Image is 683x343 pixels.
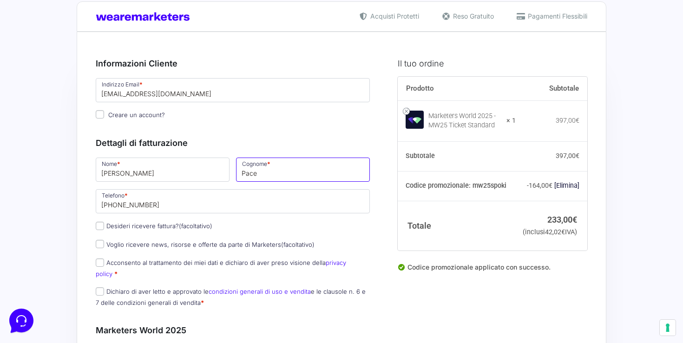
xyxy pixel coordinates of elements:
[7,307,35,335] iframe: Customerly Messenger Launcher
[398,262,587,280] div: Codice promozionale applicato con successo.
[96,259,346,277] label: Acconsento al trattamento dei miei dati e dichiaro di aver preso visione della
[143,270,157,279] p: Aiuto
[15,37,79,45] span: Le tue conversazioni
[179,222,212,230] span: (facoltativo)
[572,215,577,224] span: €
[96,78,370,102] input: Indirizzo Email *
[406,111,424,129] img: Marketers World 2025 - MW25 Ticket Standard
[96,288,366,306] label: Dichiaro di aver letto e approvato le e le clausole n. 6 e 7 delle condizioni generali di vendita
[209,288,311,295] a: condizioni generali di uso e vendita
[15,52,33,71] img: dark
[28,270,44,279] p: Home
[576,117,579,124] span: €
[96,287,104,296] input: Dichiaro di aver letto e approvato lecondizioni generali di uso e venditae le clausole n. 6 e 7 d...
[96,189,370,213] input: Telefono *
[21,135,152,145] input: Cerca un articolo...
[281,241,315,248] span: (facoltativo)
[30,52,48,71] img: dark
[96,57,370,70] h3: Informazioni Cliente
[96,158,230,182] input: Nome *
[60,84,137,91] span: Inizia una conversazione
[96,222,104,230] input: Desideri ricevere fattura?(facoltativo)
[15,78,171,97] button: Inizia una conversazione
[96,259,346,277] a: privacy policy
[428,112,501,130] div: Marketers World 2025 - MW25 Ticket Standard
[556,117,579,124] bdi: 397,00
[549,182,552,189] span: €
[121,257,178,279] button: Aiuto
[525,11,587,21] span: Pagamenti Flessibili
[547,215,577,224] bdi: 233,00
[529,182,552,189] span: 164,00
[398,171,516,201] th: Codice promozionale: mw25spoki
[506,116,516,125] strong: × 1
[96,241,315,248] label: Voglio ricevere news, risorse e offerte da parte di Marketers
[398,77,516,101] th: Prodotto
[96,324,370,336] h3: Marketers World 2025
[96,222,212,230] label: Desideri ricevere fattura?
[96,110,104,119] input: Creare un account?
[660,320,676,336] button: Le tue preferenze relative al consenso per le tecnologie di tracciamento
[236,158,370,182] input: Cognome *
[398,142,516,171] th: Subtotale
[554,182,579,189] a: Rimuovi il codice promozionale mw25spoki
[398,57,587,70] h3: Il tuo ordine
[451,11,494,21] span: Reso Gratuito
[96,137,370,149] h3: Dettagli di fatturazione
[96,240,104,248] input: Voglio ricevere news, risorse e offerte da parte di Marketers(facoltativo)
[80,270,105,279] p: Messaggi
[556,152,579,159] bdi: 397,00
[45,52,63,71] img: dark
[7,7,156,22] h2: Ciao da Marketers 👋
[108,111,165,119] span: Creare un account?
[516,77,587,101] th: Subtotale
[523,228,577,236] small: (inclusi IVA)
[7,257,65,279] button: Home
[398,201,516,251] th: Totale
[576,152,579,159] span: €
[99,115,171,123] a: Apri Centro Assistenza
[368,11,419,21] span: Acquisti Protetti
[96,258,104,267] input: Acconsento al trattamento dei miei dati e dichiaro di aver preso visione dellaprivacy policy
[545,228,565,236] span: 42,02
[561,228,565,236] span: €
[65,257,122,279] button: Messaggi
[516,171,587,201] td: -
[15,115,72,123] span: Trova una risposta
